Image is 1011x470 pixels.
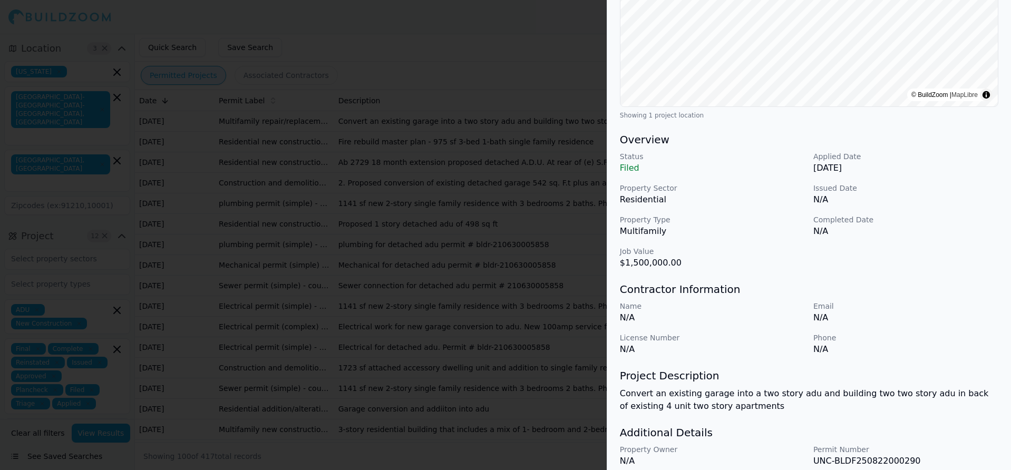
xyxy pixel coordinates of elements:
h3: Project Description [620,368,998,383]
p: Property Type [620,214,805,225]
p: N/A [620,455,805,467]
h3: Contractor Information [620,282,998,297]
a: MapLibre [951,91,978,99]
summary: Toggle attribution [980,89,993,101]
p: Convert an existing garage into a two story adu and building two two story adu in back of existin... [620,387,998,413]
p: Property Owner [620,444,805,455]
p: Property Sector [620,183,805,193]
p: Applied Date [813,151,998,162]
p: N/A [813,311,998,324]
p: Job Value [620,246,805,257]
p: Permit Number [813,444,998,455]
p: Name [620,301,805,311]
p: N/A [813,343,998,356]
p: Email [813,301,998,311]
h3: Additional Details [620,425,998,440]
div: Showing 1 project location [620,111,998,120]
p: Issued Date [813,183,998,193]
p: Residential [620,193,805,206]
p: N/A [620,311,805,324]
p: N/A [620,343,805,356]
p: License Number [620,332,805,343]
p: Status [620,151,805,162]
p: Completed Date [813,214,998,225]
p: Filed [620,162,805,174]
p: Phone [813,332,998,343]
p: N/A [813,225,998,238]
p: N/A [813,193,998,206]
h3: Overview [620,132,998,147]
p: $1,500,000.00 [620,257,805,269]
p: Multifamily [620,225,805,238]
div: © BuildZoom | [911,90,978,100]
p: UNC-BLDF250822000290 [813,455,998,467]
p: [DATE] [813,162,998,174]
